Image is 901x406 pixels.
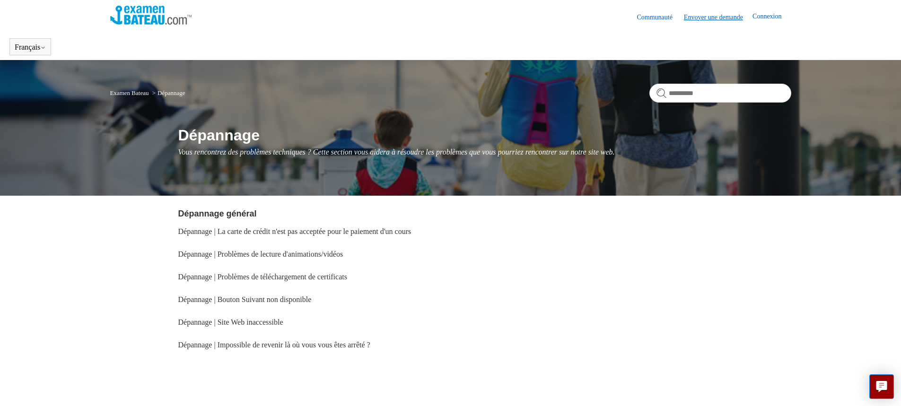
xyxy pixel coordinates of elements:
a: Communauté [637,12,682,22]
a: Connexion [752,11,791,23]
a: Dépannage général [178,209,257,218]
img: Page d’accueil du Centre d’aide Examen Bateau [110,6,192,25]
a: Dépannage | La carte de crédit n'est pas acceptée pour le paiement d'un cours [178,227,411,235]
button: Français [15,43,46,52]
a: Dépannage | Problèmes de téléchargement de certificats [178,273,347,281]
li: Dépannage [150,89,185,96]
li: Examen Bateau [110,89,150,96]
h1: Dépannage [178,124,791,147]
a: Dépannage | Site Web inaccessible [178,318,283,326]
button: Live chat [869,374,894,399]
input: Rechercher [649,84,791,103]
a: Dépannage | Impossible de revenir là où vous vous êtes arrêté ? [178,341,370,349]
p: Vous rencontrez des problèmes techniques ? Cette section vous aidera à résoudre les problèmes que... [178,147,791,158]
a: Examen Bateau [110,89,149,96]
a: Dépannage | Bouton Suivant non disponible [178,295,312,303]
a: Envoyer une demande [684,12,752,22]
a: Dépannage | Problèmes de lecture d'animations/vidéos [178,250,343,258]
